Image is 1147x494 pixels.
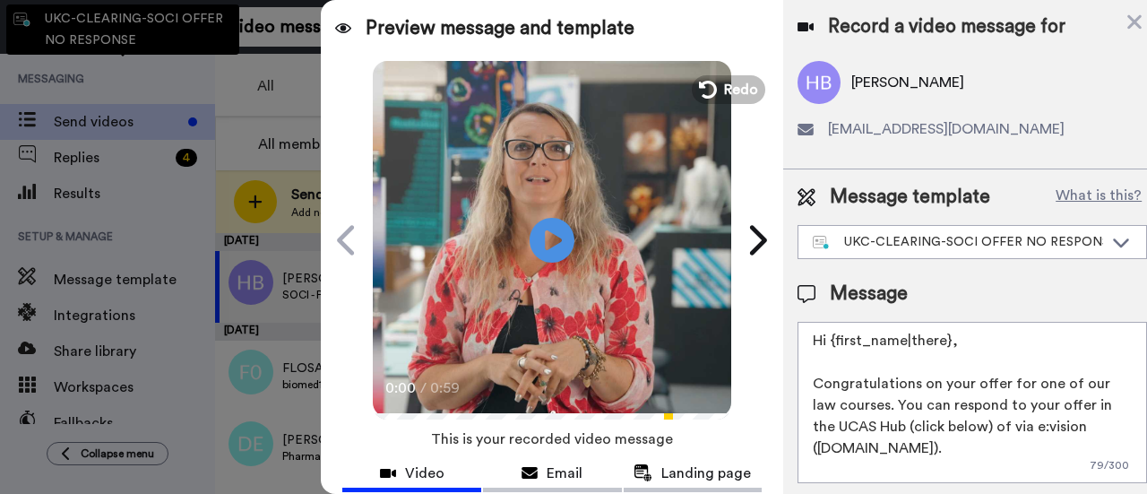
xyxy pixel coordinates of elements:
span: 0:59 [430,377,461,399]
img: nextgen-template.svg [813,236,830,250]
span: 0:00 [385,377,417,399]
div: UKC-CLEARING-SOCI OFFER NO RESPONSE [813,233,1103,251]
span: Email [547,463,582,484]
button: What is this? [1050,184,1147,211]
textarea: Hi {first_name|there}, Congratulations on your offer for one of our law courses. You can respond ... [798,322,1147,483]
span: This is your recorded video message [431,420,673,459]
span: / [420,377,427,399]
span: Video [405,463,444,484]
span: [EMAIL_ADDRESS][DOMAIN_NAME] [828,118,1065,140]
span: Landing page [661,463,751,484]
span: Message template [830,184,990,211]
span: Message [830,281,908,308]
